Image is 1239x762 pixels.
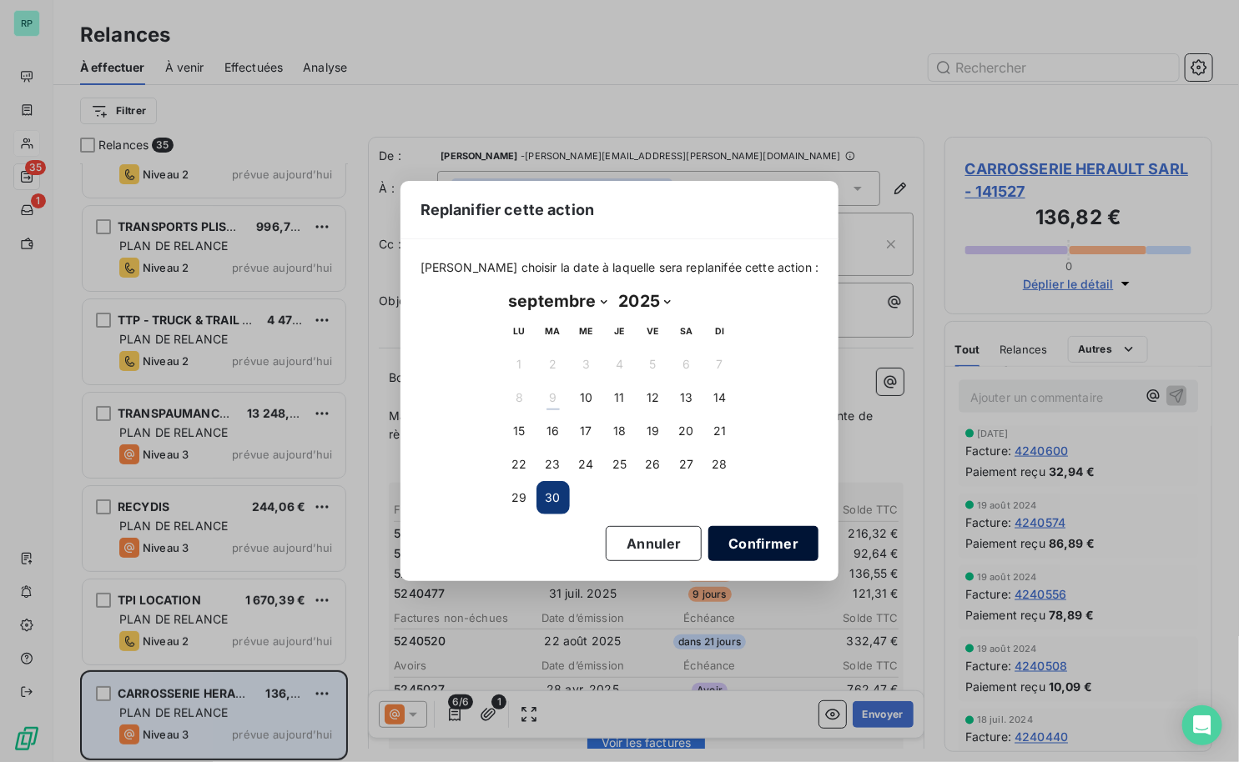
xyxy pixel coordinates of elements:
button: 4 [603,348,637,381]
button: Confirmer [708,526,818,561]
button: 11 [603,381,637,414]
th: dimanche [703,314,737,348]
th: samedi [670,314,703,348]
button: 26 [637,448,670,481]
button: 19 [637,414,670,448]
button: 8 [503,381,536,414]
div: Open Intercom Messenger [1182,705,1222,745]
button: 22 [503,448,536,481]
button: 15 [503,414,536,448]
button: 3 [570,348,603,381]
button: 21 [703,414,737,448]
th: mardi [536,314,570,348]
button: 13 [670,381,703,414]
span: [PERSON_NAME] choisir la date à laquelle sera replanifée cette action : [421,259,819,276]
th: lundi [503,314,536,348]
button: 9 [536,381,570,414]
button: 25 [603,448,637,481]
button: 6 [670,348,703,381]
button: 29 [503,481,536,514]
button: 23 [536,448,570,481]
button: 20 [670,414,703,448]
button: 16 [536,414,570,448]
span: Replanifier cette action [421,198,595,221]
button: 30 [536,481,570,514]
button: 17 [570,414,603,448]
button: 10 [570,381,603,414]
button: 12 [637,381,670,414]
button: 1 [503,348,536,381]
button: Annuler [606,526,702,561]
button: 28 [703,448,737,481]
button: 24 [570,448,603,481]
button: 5 [637,348,670,381]
th: jeudi [603,314,637,348]
button: 2 [536,348,570,381]
button: 18 [603,414,637,448]
button: 27 [670,448,703,481]
th: vendredi [637,314,670,348]
th: mercredi [570,314,603,348]
button: 14 [703,381,737,414]
button: 7 [703,348,737,381]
